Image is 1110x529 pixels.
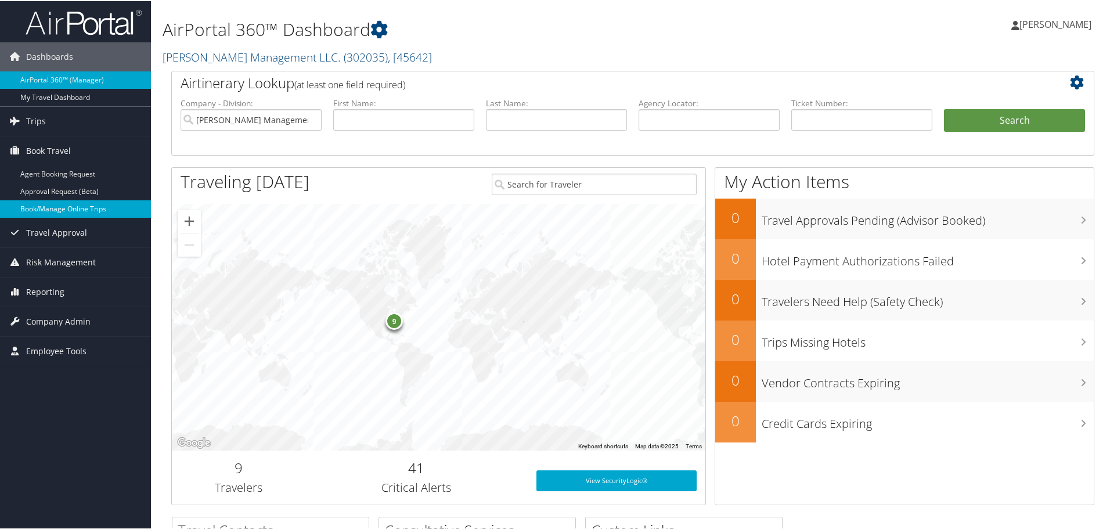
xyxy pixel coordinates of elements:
[26,217,87,246] span: Travel Approval
[944,108,1085,131] button: Search
[26,247,96,276] span: Risk Management
[715,369,756,389] h2: 0
[314,457,519,477] h2: 41
[344,48,388,64] span: ( 302035 )
[715,238,1094,279] a: 0Hotel Payment Authorizations Failed
[26,8,142,35] img: airportal-logo.png
[1019,17,1091,30] span: [PERSON_NAME]
[715,279,1094,319] a: 0Travelers Need Help (Safety Check)
[175,434,213,449] a: Open this area in Google Maps (opens a new window)
[686,442,702,448] a: Terms (opens in new tab)
[294,77,405,90] span: (at least one field required)
[175,434,213,449] img: Google
[486,96,627,108] label: Last Name:
[1011,6,1103,41] a: [PERSON_NAME]
[492,172,697,194] input: Search for Traveler
[762,368,1094,390] h3: Vendor Contracts Expiring
[26,135,71,164] span: Book Travel
[639,96,780,108] label: Agency Locator:
[715,247,756,267] h2: 0
[388,48,432,64] span: , [ 45642 ]
[26,336,87,365] span: Employee Tools
[181,72,1008,92] h2: Airtinerary Lookup
[385,311,403,329] div: 9
[715,207,756,226] h2: 0
[715,329,756,348] h2: 0
[333,96,474,108] label: First Name:
[26,306,91,335] span: Company Admin
[163,48,432,64] a: [PERSON_NAME] Management LLC.
[536,469,697,490] a: View SecurityLogic®
[715,401,1094,441] a: 0Credit Cards Expiring
[314,478,519,495] h3: Critical Alerts
[635,442,679,448] span: Map data ©2025
[181,457,297,477] h2: 9
[715,197,1094,238] a: 0Travel Approvals Pending (Advisor Booked)
[715,168,1094,193] h1: My Action Items
[791,96,932,108] label: Ticket Number:
[26,41,73,70] span: Dashboards
[762,287,1094,309] h3: Travelers Need Help (Safety Check)
[163,16,790,41] h1: AirPortal 360™ Dashboard
[762,409,1094,431] h3: Credit Cards Expiring
[715,410,756,430] h2: 0
[26,276,64,305] span: Reporting
[181,478,297,495] h3: Travelers
[26,106,46,135] span: Trips
[578,441,628,449] button: Keyboard shortcuts
[178,232,201,255] button: Zoom out
[715,319,1094,360] a: 0Trips Missing Hotels
[181,96,322,108] label: Company - Division:
[762,206,1094,228] h3: Travel Approvals Pending (Advisor Booked)
[715,360,1094,401] a: 0Vendor Contracts Expiring
[762,328,1094,350] h3: Trips Missing Hotels
[762,246,1094,268] h3: Hotel Payment Authorizations Failed
[715,288,756,308] h2: 0
[181,168,309,193] h1: Traveling [DATE]
[178,208,201,232] button: Zoom in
